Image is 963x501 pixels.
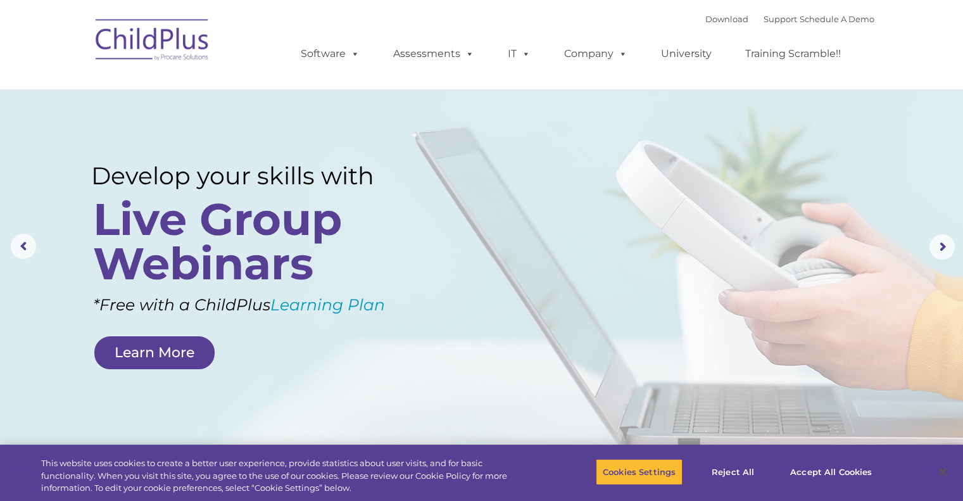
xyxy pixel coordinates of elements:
[91,162,410,190] rs-layer: Develop your skills with
[705,14,874,24] font: |
[929,458,957,486] button: Close
[648,41,724,67] a: University
[41,457,530,495] div: This website uses cookies to create a better user experience, provide statistics about user visit...
[495,41,543,67] a: IT
[381,41,487,67] a: Assessments
[93,291,433,319] rs-layer: *Free with a ChildPlus
[89,10,216,73] img: ChildPlus by Procare Solutions
[288,41,372,67] a: Software
[94,336,215,369] a: Learn More
[93,197,406,286] rs-layer: Live Group Webinars
[705,14,748,24] a: Download
[176,84,215,93] span: Last name
[733,41,853,67] a: Training Scramble!!
[596,459,683,485] button: Cookies Settings
[764,14,797,24] a: Support
[551,41,640,67] a: Company
[800,14,874,24] a: Schedule A Demo
[270,295,385,314] a: Learning Plan
[783,459,879,485] button: Accept All Cookies
[176,136,230,145] span: Phone number
[693,459,772,485] button: Reject All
